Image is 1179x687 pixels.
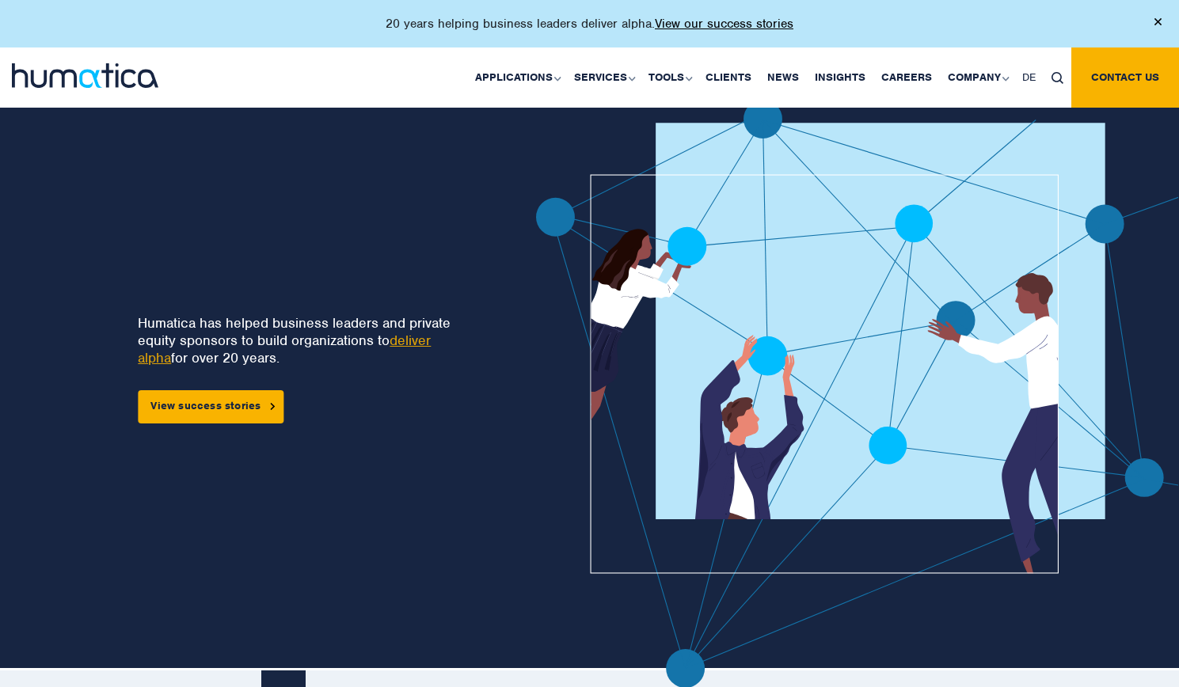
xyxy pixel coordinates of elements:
[873,47,940,108] a: Careers
[138,314,483,366] p: Humatica has helped business leaders and private equity sponsors to build organizations to for ov...
[138,390,283,423] a: View success stories
[1071,47,1179,108] a: Contact us
[1022,70,1036,84] span: DE
[138,332,431,366] a: deliver alpha
[12,63,158,88] img: logo
[386,16,793,32] p: 20 years helping business leaders deliver alpha.
[467,47,566,108] a: Applications
[759,47,807,108] a: News
[807,47,873,108] a: Insights
[1052,72,1063,84] img: search_icon
[698,47,759,108] a: Clients
[641,47,698,108] a: Tools
[655,16,793,32] a: View our success stories
[940,47,1014,108] a: Company
[270,403,275,410] img: arrowicon
[566,47,641,108] a: Services
[1014,47,1044,108] a: DE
